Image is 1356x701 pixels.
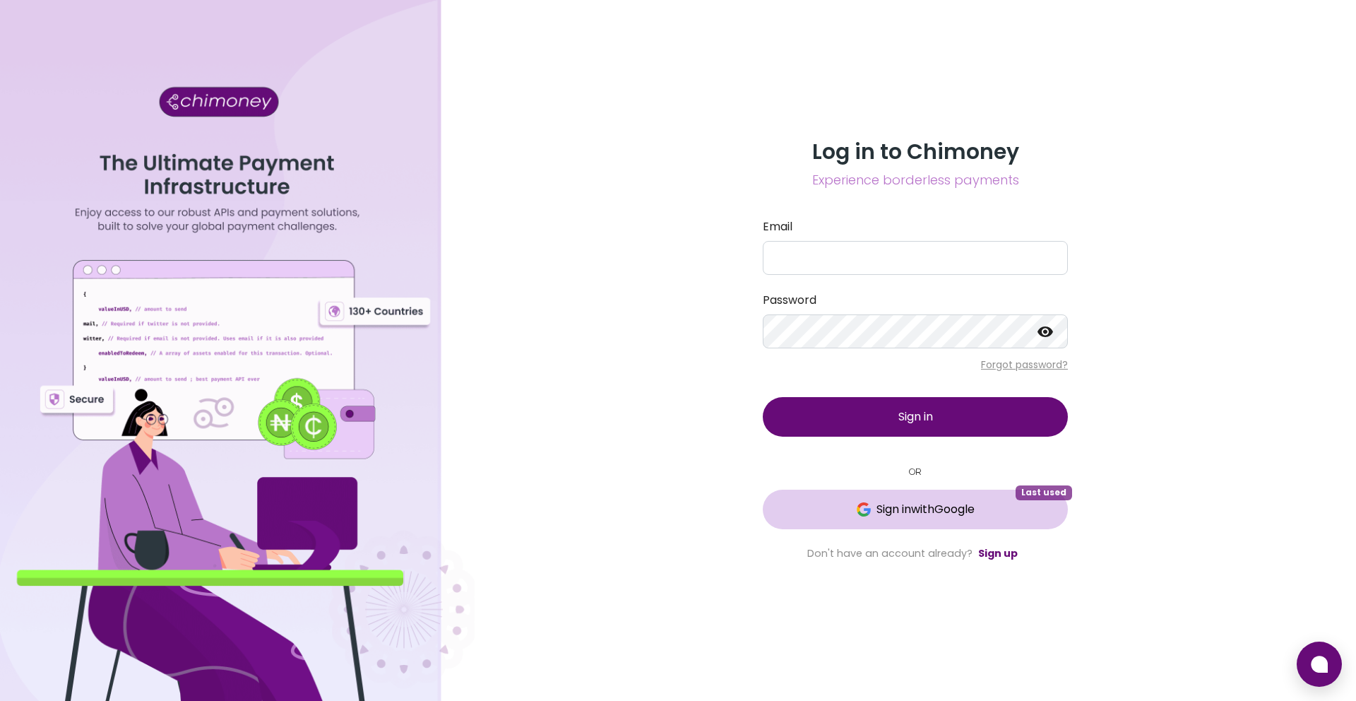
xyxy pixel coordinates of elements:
[763,170,1068,190] span: Experience borderless payments
[763,139,1068,165] h3: Log in to Chimoney
[978,546,1018,560] a: Sign up
[807,546,973,560] span: Don't have an account already?
[1016,485,1072,500] span: Last used
[857,502,871,517] img: Google
[763,397,1068,437] button: Sign in
[898,408,933,425] span: Sign in
[763,465,1068,478] small: OR
[763,218,1068,235] label: Email
[1297,642,1342,687] button: Open chat window
[763,358,1068,372] p: Forgot password?
[763,490,1068,529] button: GoogleSign inwithGoogleLast used
[876,501,975,518] span: Sign in with Google
[763,292,1068,309] label: Password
